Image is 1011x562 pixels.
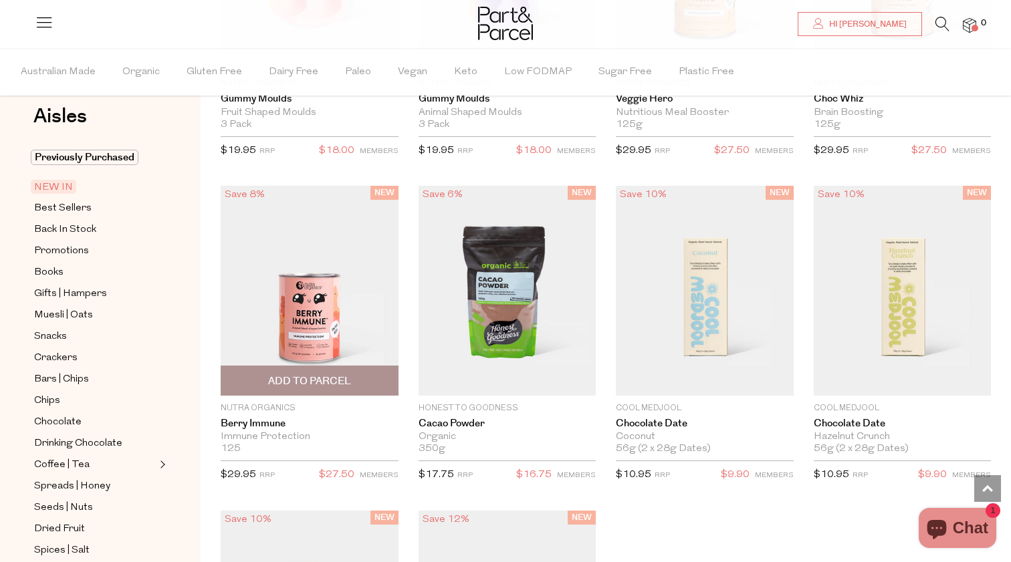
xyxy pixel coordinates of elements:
span: Vegan [398,49,427,96]
span: 56g (2 x 28g Dates) [814,443,909,455]
a: Chocolate Date [616,418,794,430]
span: $19.95 [419,146,454,156]
a: NEW IN [34,179,156,195]
span: Chocolate [34,414,82,430]
a: Books [34,264,156,281]
small: MEMBERS [557,148,596,155]
small: RRP [853,472,868,479]
span: Crackers [34,350,78,366]
inbox-online-store-chat: Shopify online store chat [915,508,1000,551]
img: Chocolate Date [616,186,794,395]
img: Berry Immune [221,186,399,395]
span: 125g [814,119,840,131]
span: Snacks [34,329,67,345]
span: $27.50 [319,466,354,484]
div: Hazelnut Crunch [814,431,992,443]
div: Save 12% [419,511,473,529]
span: Paleo [345,49,371,96]
div: Save 8% [221,186,269,204]
button: Add To Parcel [221,366,399,396]
a: Chocolate Date [814,418,992,430]
a: Promotions [34,243,156,259]
span: 3 Pack [221,119,251,131]
a: Previously Purchased [34,150,156,166]
button: Expand/Collapse Coffee | Tea [156,456,166,472]
a: Seeds | Nuts [34,499,156,516]
span: Sugar Free [598,49,652,96]
span: $18.00 [516,142,552,160]
span: NEW [370,511,399,525]
span: $19.95 [221,146,256,156]
p: Honest to Goodness [419,402,596,414]
a: Spices | Salt [34,542,156,559]
span: Gluten Free [187,49,242,96]
span: 125g [616,119,643,131]
span: Bars | Chips [34,372,89,388]
a: Gifts | Hampers [34,285,156,302]
span: NEW [568,186,596,200]
div: Animal Shaped Moulds [419,107,596,119]
a: Best Sellers [34,200,156,217]
small: RRP [259,472,275,479]
span: Add To Parcel [268,374,351,388]
span: $29.95 [616,146,651,156]
span: Chips [34,393,60,409]
span: Books [34,265,64,281]
span: NEW [963,186,991,200]
span: Aisles [33,102,87,131]
img: Chocolate Date [814,186,992,395]
span: $29.95 [814,146,849,156]
a: Gummy Moulds [221,93,399,105]
a: Drinking Chocolate [34,435,156,452]
small: RRP [457,472,473,479]
small: MEMBERS [360,472,399,479]
span: 350g [419,443,445,455]
p: Nutra Organics [221,402,399,414]
a: Chocolate [34,414,156,430]
span: Hi [PERSON_NAME] [826,19,907,30]
span: Drinking Chocolate [34,436,122,452]
a: Coffee | Tea [34,456,156,473]
span: $27.50 [911,142,947,160]
div: Coconut [616,431,794,443]
a: Hi [PERSON_NAME] [798,12,922,36]
span: $16.75 [516,466,552,484]
span: Promotions [34,243,89,259]
a: Choc Whiz [814,93,992,105]
small: MEMBERS [360,148,399,155]
span: $9.90 [918,466,947,484]
span: Back In Stock [34,222,96,238]
span: 0 [978,17,990,29]
div: Brain Boosting [814,107,992,119]
div: Fruit Shaped Moulds [221,107,399,119]
img: Part&Parcel [478,7,533,40]
small: MEMBERS [755,148,794,155]
a: Snacks [34,328,156,345]
div: Immune Protection [221,431,399,443]
small: RRP [655,148,670,155]
a: Spreads | Honey [34,478,156,495]
span: Muesli | Oats [34,307,93,323]
span: $17.75 [419,470,454,480]
small: MEMBERS [952,472,991,479]
div: Save 10% [814,186,869,204]
a: Chips [34,392,156,409]
div: Organic [419,431,596,443]
span: $18.00 [319,142,354,160]
span: Previously Purchased [31,150,138,165]
a: Gummy Moulds [419,93,596,105]
span: Gifts | Hampers [34,286,107,302]
small: RRP [853,148,868,155]
span: $9.90 [721,466,750,484]
a: Bars | Chips [34,371,156,388]
span: Organic [122,49,160,96]
p: Cool Medjool [814,402,992,414]
span: Plastic Free [679,49,734,96]
span: NEW [766,186,794,200]
small: RRP [259,148,275,155]
div: Save 10% [616,186,671,204]
small: MEMBERS [952,148,991,155]
span: $29.95 [221,470,256,480]
a: Crackers [34,349,156,366]
span: NEW [568,511,596,525]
